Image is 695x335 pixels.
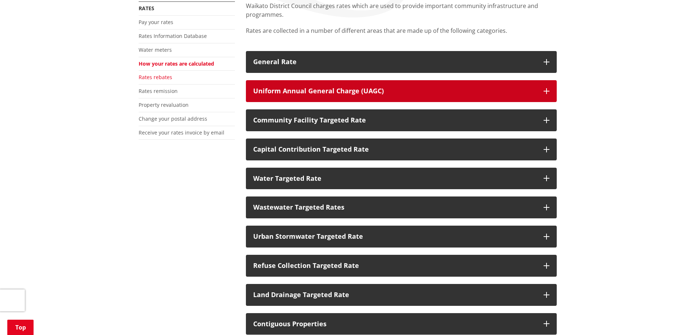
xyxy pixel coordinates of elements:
div: Land Drainage Targeted Rate [253,291,536,299]
div: Community Facility Targeted Rate [253,117,536,124]
button: Capital Contribution Targeted Rate [246,139,557,160]
button: Uniform Annual General Charge (UAGC) [246,80,557,102]
a: Rates remission [139,87,178,94]
a: Top [7,320,34,335]
button: Land Drainage Targeted Rate [246,284,557,306]
button: Urban Stormwater Targeted Rate [246,226,557,248]
div: General Rate [253,58,536,66]
button: Wastewater Targeted Rates [246,196,557,218]
p: Rates are collected in a number of different areas that are made up of the following categories. [246,26,557,44]
button: Contiguous Properties [246,313,557,335]
button: Refuse Collection Targeted Rate [246,255,557,277]
div: Capital Contribution Targeted Rate [253,146,536,153]
a: Rates [139,5,154,12]
a: Receive your rates invoice by email [139,129,224,136]
a: Property revaluation [139,101,189,108]
button: General Rate [246,51,557,73]
div: Contiguous Properties [253,320,536,328]
div: Urban Stormwater Targeted Rate [253,233,536,240]
a: Change your postal address [139,115,207,122]
div: Wastewater Targeted Rates [253,204,536,211]
a: How your rates are calculated [139,60,214,67]
iframe: Messenger Launcher [661,304,688,331]
a: Pay your rates [139,19,173,26]
a: Rates rebates [139,74,172,81]
a: Water meters [139,46,172,53]
a: Rates Information Database [139,32,207,39]
p: Waikato District Council charges rates which are used to provide important community infrastructu... [246,1,557,19]
div: Uniform Annual General Charge (UAGC) [253,87,536,95]
div: Water Targeted Rate [253,175,536,182]
div: Refuse Collection Targeted Rate [253,262,536,269]
button: Water Targeted Rate [246,168,557,190]
button: Community Facility Targeted Rate [246,109,557,131]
